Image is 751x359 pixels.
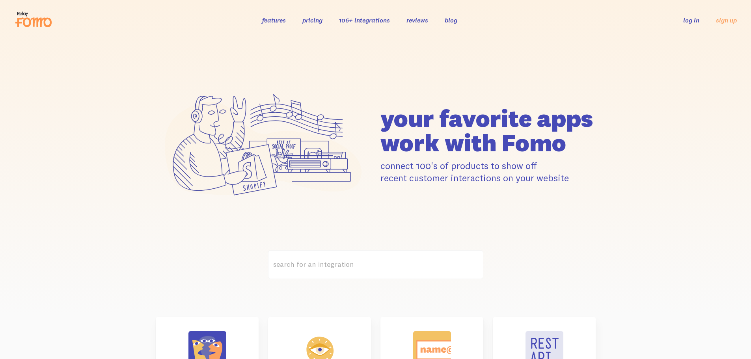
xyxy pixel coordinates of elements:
p: connect 100's of products to show off recent customer interactions on your website [380,160,596,184]
a: reviews [406,16,428,24]
a: pricing [302,16,322,24]
a: sign up [716,16,737,24]
a: blog [445,16,457,24]
a: 106+ integrations [339,16,390,24]
a: features [262,16,286,24]
a: log in [683,16,699,24]
h1: your favorite apps work with Fomo [380,106,596,155]
label: search for an integration [268,250,483,279]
